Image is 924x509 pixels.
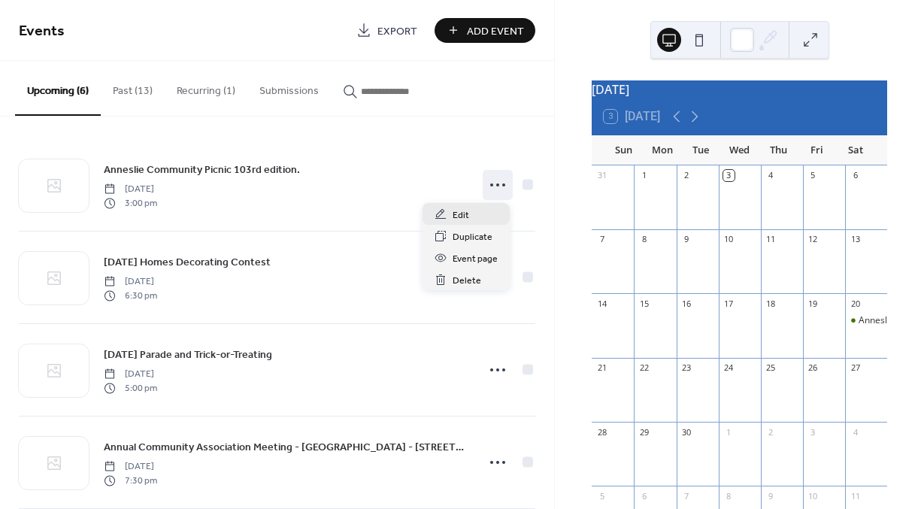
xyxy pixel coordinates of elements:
[467,23,524,39] span: Add Event
[850,426,861,438] div: 4
[596,234,607,245] div: 7
[723,426,735,438] div: 1
[765,234,777,245] div: 11
[681,362,692,374] div: 23
[638,298,650,309] div: 15
[765,170,777,181] div: 4
[101,61,165,114] button: Past (13)
[104,346,272,363] a: [DATE] Parade and Trick-or-Treating
[104,460,157,474] span: [DATE]
[104,347,272,363] span: [DATE] Parade and Trick-or-Treating
[723,298,735,309] div: 17
[765,362,777,374] div: 25
[723,490,735,501] div: 8
[638,362,650,374] div: 22
[759,135,798,165] div: Thu
[850,298,861,309] div: 20
[850,170,861,181] div: 6
[850,362,861,374] div: 27
[723,234,735,245] div: 10
[592,80,887,98] div: [DATE]
[723,362,735,374] div: 24
[638,170,650,181] div: 1
[104,183,157,196] span: [DATE]
[596,298,607,309] div: 14
[681,426,692,438] div: 30
[104,255,271,271] span: [DATE] Homes Decorating Contest
[453,208,469,223] span: Edit
[807,234,819,245] div: 12
[15,61,101,116] button: Upcoming (6)
[596,490,607,501] div: 5
[596,362,607,374] div: 21
[453,229,492,245] span: Duplicate
[638,234,650,245] div: 8
[807,426,819,438] div: 3
[681,135,720,165] div: Tue
[247,61,331,114] button: Submissions
[807,170,819,181] div: 5
[638,490,650,501] div: 6
[681,490,692,501] div: 7
[19,17,65,46] span: Events
[643,135,682,165] div: Mon
[720,135,759,165] div: Wed
[723,170,735,181] div: 3
[604,135,643,165] div: Sun
[765,298,777,309] div: 18
[765,490,777,501] div: 9
[807,362,819,374] div: 26
[798,135,837,165] div: Fri
[104,162,300,178] span: Anneslie Community Picnic 103rd edition.
[104,381,157,395] span: 5:00 pm
[836,135,875,165] div: Sat
[638,426,650,438] div: 29
[453,273,481,289] span: Delete
[681,234,692,245] div: 9
[765,426,777,438] div: 2
[165,61,247,114] button: Recurring (1)
[104,275,157,289] span: [DATE]
[807,298,819,309] div: 19
[104,289,157,302] span: 6:30 pm
[104,161,300,178] a: Anneslie Community Picnic 103rd edition.
[596,170,607,181] div: 31
[377,23,417,39] span: Export
[104,253,271,271] a: [DATE] Homes Decorating Contest
[104,474,157,487] span: 7:30 pm
[845,314,887,327] div: Anneslie Community Picnic 103rd edition.
[681,298,692,309] div: 16
[104,440,468,456] span: Annual Community Association Meeting - [GEOGRAPHIC_DATA] - [STREET_ADDRESS][PERSON_NAME]
[596,426,607,438] div: 28
[104,368,157,381] span: [DATE]
[104,438,468,456] a: Annual Community Association Meeting - [GEOGRAPHIC_DATA] - [STREET_ADDRESS][PERSON_NAME]
[435,18,535,43] button: Add Event
[850,490,861,501] div: 11
[850,234,861,245] div: 13
[681,170,692,181] div: 2
[104,196,157,210] span: 3:00 pm
[807,490,819,501] div: 10
[345,18,429,43] a: Export
[453,251,498,267] span: Event page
